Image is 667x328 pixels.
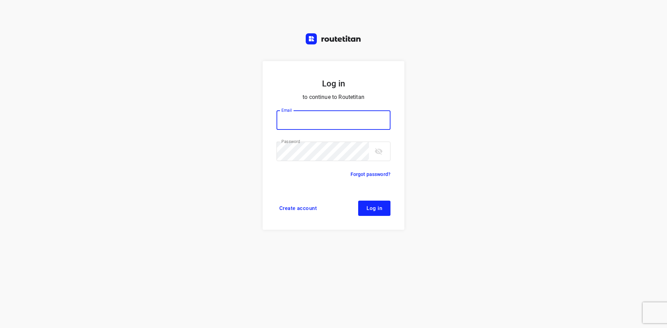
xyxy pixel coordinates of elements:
[306,33,361,46] a: Routetitan
[358,201,390,216] button: Log in
[306,33,361,44] img: Routetitan
[372,144,386,158] button: toggle password visibility
[367,205,382,211] span: Log in
[277,78,390,90] h5: Log in
[277,92,390,102] p: to continue to Routetitan
[277,201,320,216] a: Create account
[279,205,317,211] span: Create account
[351,170,390,178] a: Forgot password?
